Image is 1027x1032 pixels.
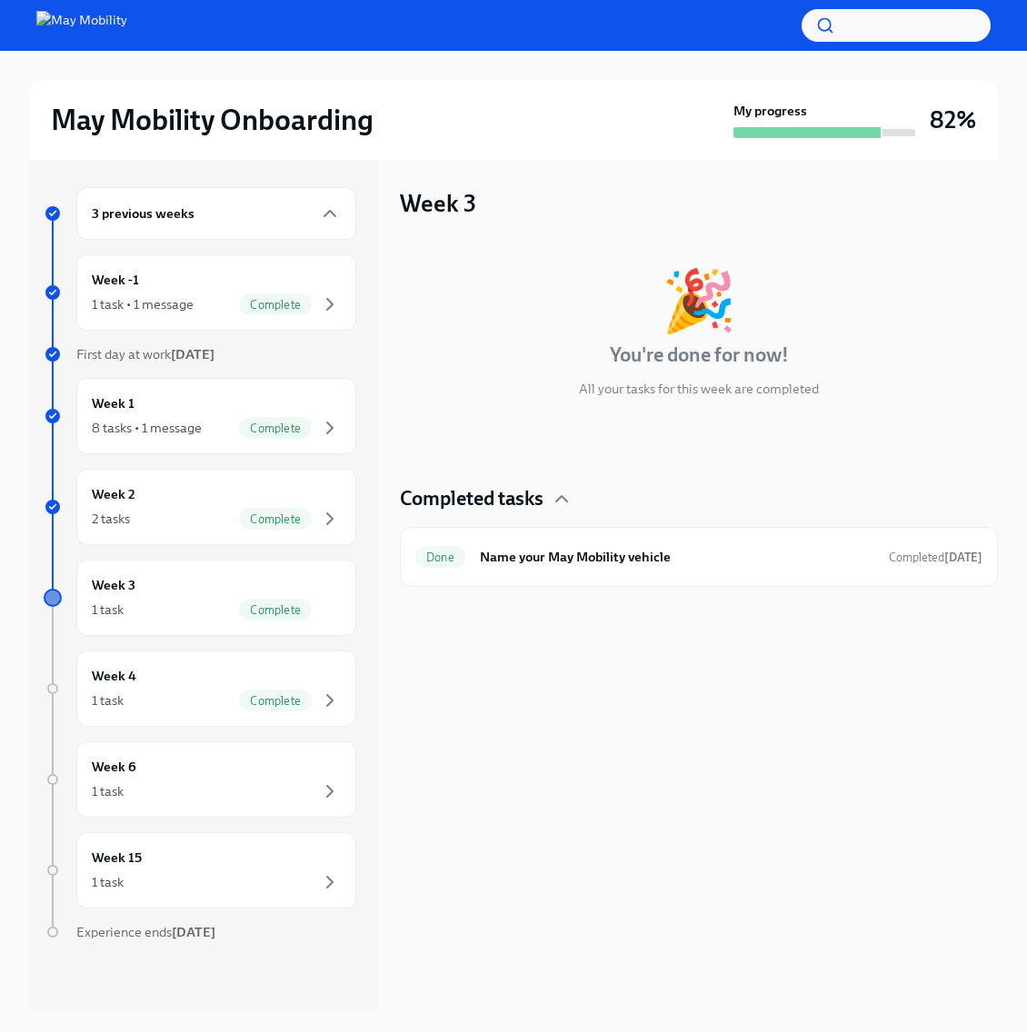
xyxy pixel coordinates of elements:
h6: Week 6 [92,757,136,777]
a: Week 151 task [44,832,356,908]
div: 8 tasks • 1 message [92,419,202,437]
h6: Week 15 [92,848,142,868]
h6: Week 3 [92,575,135,595]
h6: 3 previous weeks [92,203,194,223]
span: Complete [239,422,312,435]
div: 3 previous weeks [76,187,356,240]
h3: 82% [930,104,976,136]
a: Week 41 taskComplete [44,650,356,727]
strong: My progress [733,102,807,120]
span: First day at work [76,346,214,362]
div: 1 task • 1 message [92,295,194,313]
h4: Completed tasks [400,485,543,512]
p: All your tasks for this week are completed [579,380,819,398]
h6: Name your May Mobility vehicle [480,547,874,567]
strong: [DATE] [172,924,215,940]
span: Complete [239,694,312,708]
span: August 25th, 2025 09:31 [889,549,982,566]
h6: Week 1 [92,393,135,413]
span: Complete [239,512,312,526]
span: Done [415,551,465,564]
strong: [DATE] [944,551,982,564]
span: Completed [889,551,982,564]
h6: Week -1 [92,270,139,290]
h4: You're done for now! [610,342,789,369]
a: Week 61 task [44,741,356,818]
h3: Week 3 [400,187,476,220]
span: Complete [239,603,312,617]
a: Week 22 tasksComplete [44,469,356,545]
div: 1 task [92,873,124,891]
strong: [DATE] [171,346,214,362]
h2: May Mobility Onboarding [51,102,374,138]
div: 1 task [92,600,124,619]
h6: Week 2 [92,484,135,504]
a: Week -11 task • 1 messageComplete [44,254,356,331]
a: Week 31 taskComplete [44,560,356,636]
img: May Mobility [36,11,127,40]
div: Completed tasks [400,485,998,512]
div: 1 task [92,691,124,709]
span: Experience ends [76,924,215,940]
a: DoneName your May Mobility vehicleCompleted[DATE] [415,542,982,571]
div: 🎉 [662,271,736,331]
div: 1 task [92,782,124,800]
span: Complete [239,298,312,312]
div: 2 tasks [92,510,130,528]
a: First day at work[DATE] [44,345,356,363]
a: Week 18 tasks • 1 messageComplete [44,378,356,454]
h6: Week 4 [92,666,136,686]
